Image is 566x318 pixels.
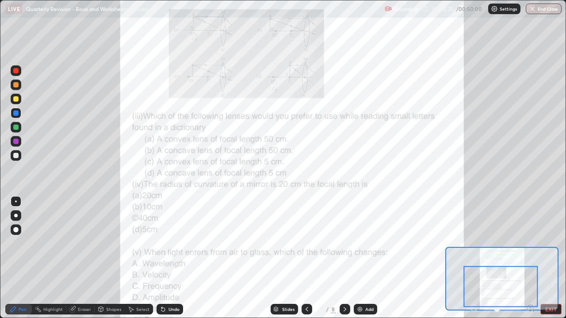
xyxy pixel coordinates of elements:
[8,5,20,12] p: LIVE
[78,307,91,311] div: Eraser
[529,5,536,12] img: end-class-cross
[282,307,294,311] div: Slides
[356,306,363,313] img: add-slide-button
[136,307,149,311] div: Select
[331,305,336,313] div: 8
[394,6,418,12] p: Recording
[365,307,374,311] div: Add
[540,304,562,314] button: EXIT
[491,5,498,12] img: class-settings-icons
[19,307,27,311] div: Pen
[106,307,121,311] div: Shapes
[526,4,562,14] button: End Class
[43,307,63,311] div: Highlight
[500,7,517,11] p: Settings
[26,5,154,12] p: Quarterly Revision - Book and Worksheets Discussion
[316,307,325,312] div: 5
[326,307,329,312] div: /
[168,307,180,311] div: Undo
[385,5,392,12] img: recording.375f2c34.svg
